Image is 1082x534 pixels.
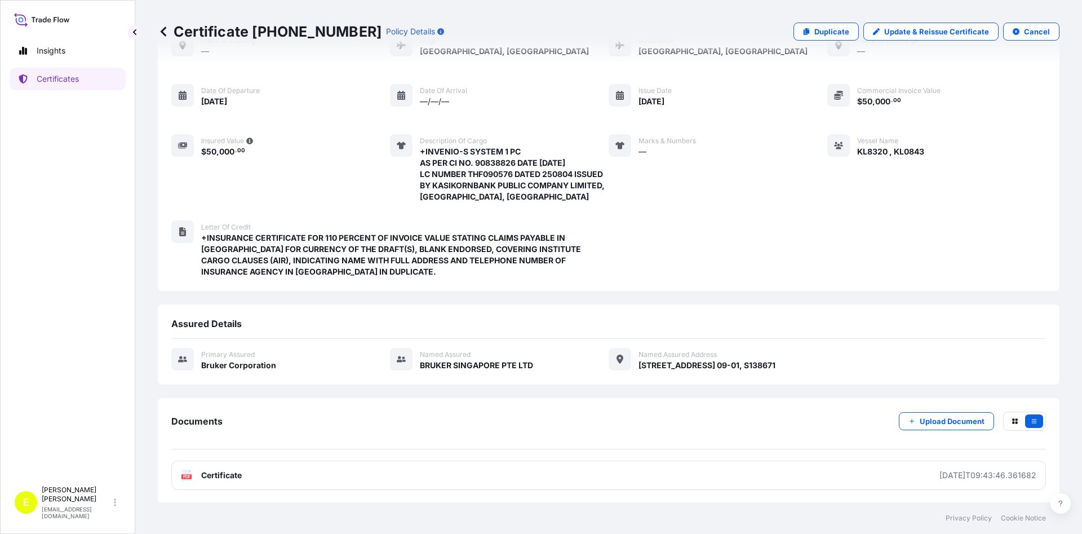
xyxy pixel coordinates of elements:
span: Commercial Invoice Value [857,86,941,95]
span: 00 [237,149,245,153]
span: Description of cargo [420,136,487,145]
a: Update & Reissue Certificate [863,23,999,41]
p: Insights [37,45,65,56]
span: Certificate [201,470,242,481]
a: Privacy Policy [946,514,992,523]
span: Named Assured Address [638,350,717,359]
div: [DATE]T09:43:46.361682 [939,470,1036,481]
p: [PERSON_NAME] [PERSON_NAME] [42,486,112,504]
a: Certificates [10,68,126,90]
p: Certificates [37,73,79,85]
span: 00 [893,99,901,103]
p: Cancel [1024,26,1050,37]
text: PDF [183,475,190,479]
p: Duplicate [814,26,849,37]
span: Issue Date [638,86,672,95]
span: Marks & Numbers [638,136,696,145]
span: Bruker Corporation [201,360,276,371]
span: 000 [219,148,234,156]
p: Certificate [PHONE_NUMBER] [158,23,382,41]
span: $ [857,98,862,105]
span: E [23,497,29,508]
a: Insights [10,39,126,62]
span: —/—/— [420,96,449,107]
span: +INSURANCE CERTIFICATE FOR 110 PERCENT OF INVOICE VALUE STATING CLAIMS PAYABLE IN [GEOGRAPHIC_DAT... [201,232,609,277]
span: — [638,146,646,157]
span: 50 [206,148,216,156]
span: Date of departure [201,86,260,95]
span: . [235,149,237,153]
a: Duplicate [793,23,859,41]
p: Policy Details [386,26,435,37]
a: Cookie Notice [1001,514,1046,523]
span: , [216,148,219,156]
span: , [872,98,875,105]
span: 50 [862,98,872,105]
span: 000 [875,98,890,105]
span: BRUKER SINGAPORE PTE LTD [420,360,533,371]
p: Upload Document [920,416,985,427]
p: [EMAIL_ADDRESS][DOMAIN_NAME] [42,506,112,519]
span: KL8320 , KL0843 [857,146,924,157]
span: Letter of Credit [201,223,251,232]
a: PDFCertificate[DATE]T09:43:46.361682 [171,461,1046,490]
span: [DATE] [638,96,664,107]
span: Vessel Name [857,136,898,145]
span: . [891,99,893,103]
span: Named Assured [420,350,471,359]
button: Cancel [1003,23,1059,41]
p: Update & Reissue Certificate [884,26,989,37]
span: Primary assured [201,350,255,359]
span: +INVENIO-S SYSTEM 1 PC AS PER CI NO. 90838826 DATE [DATE] LC NUMBER THF090576 DATED 250804 ISSUED... [420,146,609,202]
button: Upload Document [899,412,994,430]
span: Documents [171,416,223,427]
span: Assured Details [171,318,242,329]
span: Date of arrival [420,86,467,95]
span: [STREET_ADDRESS] 09-01, S138671 [638,360,775,371]
span: [DATE] [201,96,227,107]
span: $ [201,148,206,156]
span: Insured Value [201,136,244,145]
